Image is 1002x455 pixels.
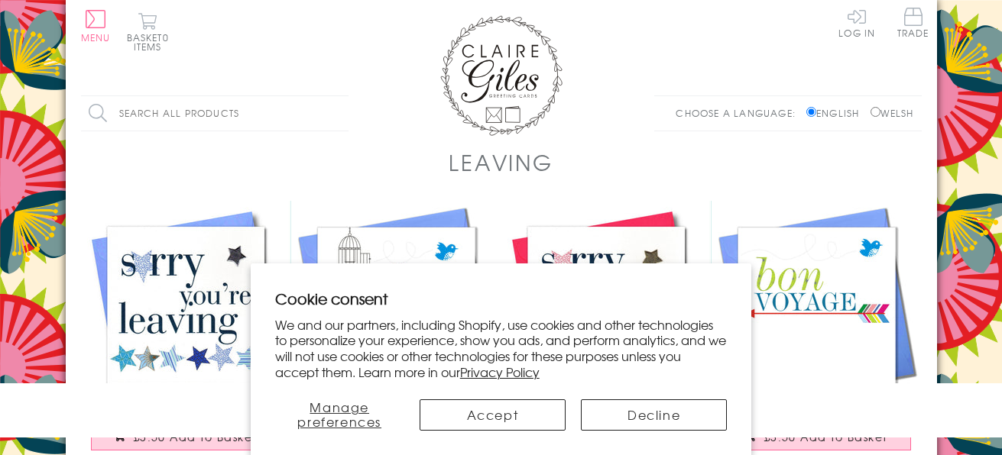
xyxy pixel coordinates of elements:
button: Decline [581,399,727,431]
span: Manage preferences [297,398,381,431]
button: Basket0 items [127,12,169,51]
img: Good Luck Leaving Card, Bird Card, Goodbye and Good Luck [291,201,501,411]
img: Good Luck Card, Sorry You're Leaving Pink, Embellished with a padded star [501,201,712,411]
a: Trade [897,8,929,40]
input: Welsh [871,107,880,117]
img: Claire Giles Greetings Cards [440,15,563,136]
input: Search all products [81,96,349,131]
h1: Leaving [449,147,553,178]
p: Choose a language: [676,106,803,120]
button: Manage preferences [275,399,404,431]
label: Welsh [871,106,914,120]
span: Menu [81,31,111,44]
input: English [806,107,816,117]
a: Privacy Policy [460,363,540,381]
p: We and our partners, including Shopify, use cookies and other technologies to personalize your ex... [275,317,728,380]
img: Good Luck Card, Sorry You're Leaving Blue, Embellished with a padded star [81,201,291,411]
img: Good Luck Leaving Card, Arrow and Bird, Bon Voyage [712,201,922,411]
h2: Cookie consent [275,288,728,309]
label: English [806,106,867,120]
span: 0 items [134,31,169,53]
button: Menu [81,10,111,42]
input: Search [333,96,349,131]
button: Accept [420,399,566,431]
a: Log In [838,8,875,37]
span: Trade [897,8,929,37]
